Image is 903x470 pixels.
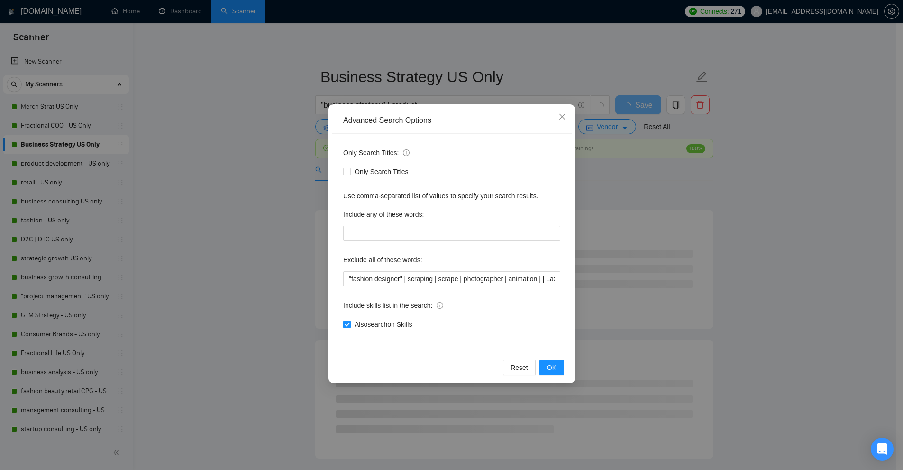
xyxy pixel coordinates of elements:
[351,319,416,330] span: Also search on Skills
[437,302,443,309] span: info-circle
[343,207,424,222] label: Include any of these words:
[343,191,560,201] div: Use comma-separated list of values to specify your search results.
[511,362,528,373] span: Reset
[547,362,556,373] span: OK
[558,113,566,120] span: close
[351,166,412,177] span: Only Search Titles
[539,360,564,375] button: OK
[403,149,410,156] span: info-circle
[343,300,443,311] span: Include skills list in the search:
[549,104,575,130] button: Close
[343,252,422,267] label: Exclude all of these words:
[503,360,536,375] button: Reset
[343,115,560,126] div: Advanced Search Options
[871,438,894,461] div: Open Intercom Messenger
[343,147,410,158] span: Only Search Titles:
